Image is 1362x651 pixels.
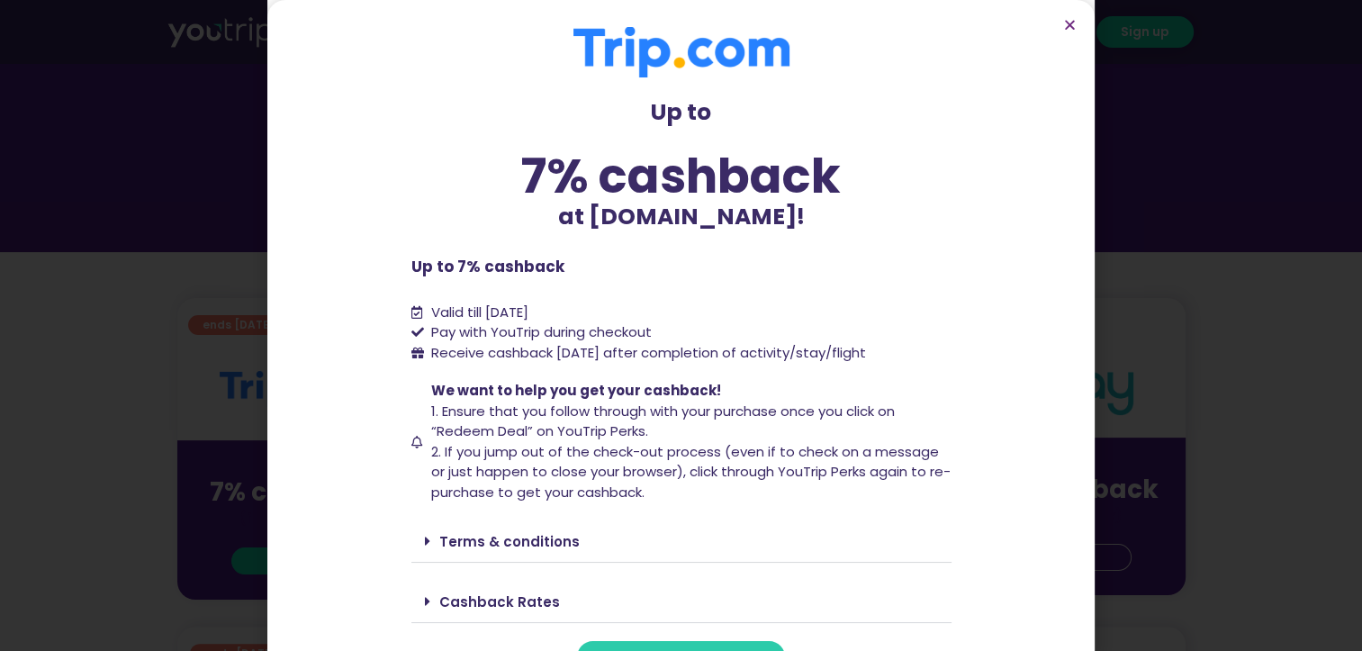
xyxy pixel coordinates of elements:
span: 2. If you jump out of the check-out process (even if to check on a message or just happen to clos... [431,442,951,502]
span: Pay with YouTrip during checkout [427,322,652,343]
div: 7% cashback [411,152,952,200]
div: Cashback Rates [411,581,952,623]
p: Up to [411,95,952,130]
a: Cashback Rates [439,592,560,611]
span: We want to help you get your cashback! [431,381,721,400]
a: Terms & conditions [439,532,580,551]
p: at [DOMAIN_NAME]! [411,200,952,234]
b: Up to 7% cashback [411,256,564,277]
a: Close [1063,18,1077,32]
span: Valid till [DATE] [431,303,528,321]
div: Terms & conditions [411,520,952,563]
span: Receive cashback [DATE] after completion of activity/stay/flight [431,343,866,362]
span: 1. Ensure that you follow through with your purchase once you click on “Redeem Deal” on YouTrip P... [431,402,895,441]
